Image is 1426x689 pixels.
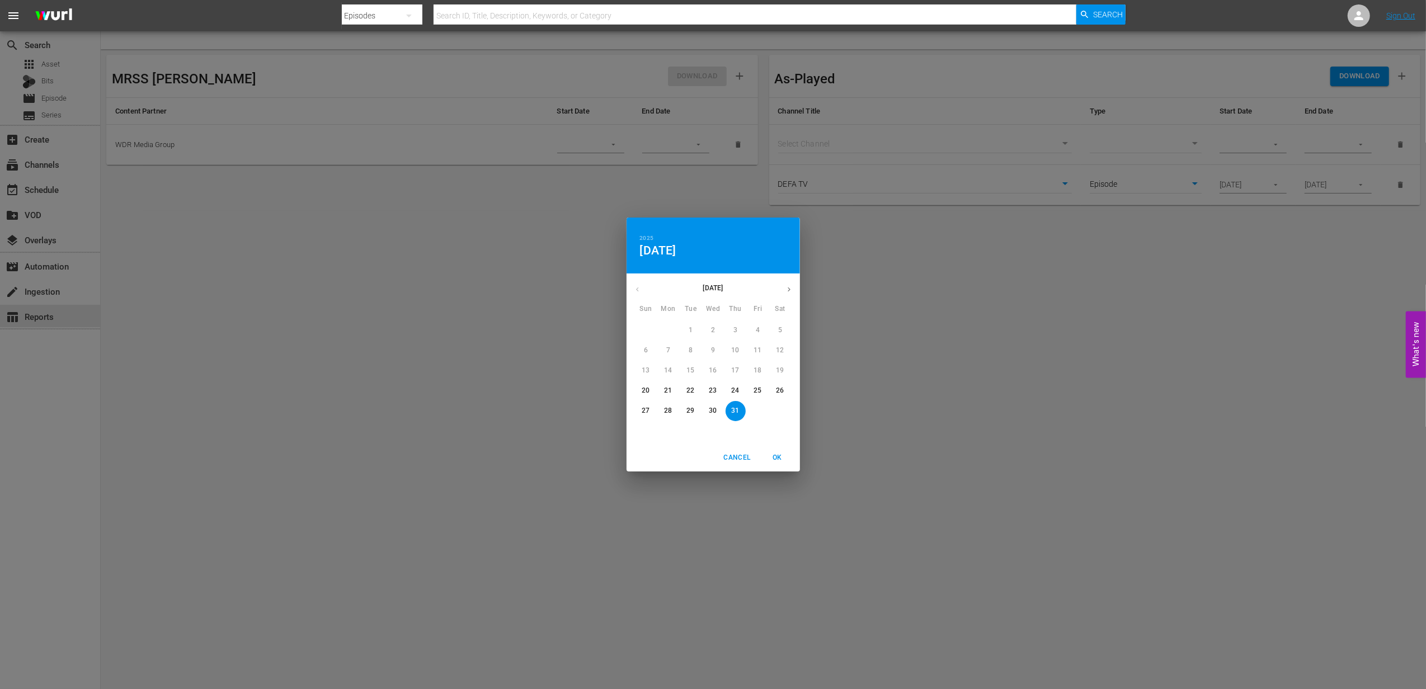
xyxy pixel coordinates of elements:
[681,401,701,421] button: 29
[723,452,750,464] span: Cancel
[642,406,650,416] p: 27
[658,381,679,401] button: 21
[636,401,656,421] button: 27
[648,283,778,293] p: [DATE]
[658,401,679,421] button: 28
[1386,11,1415,20] a: Sign Out
[1406,312,1426,378] button: Open Feedback Widget
[686,386,694,395] p: 22
[726,304,746,315] span: Thu
[770,381,790,401] button: 26
[709,406,717,416] p: 30
[760,449,796,467] button: OK
[703,381,723,401] button: 23
[776,386,784,395] p: 26
[719,449,755,467] button: Cancel
[709,386,717,395] p: 23
[770,304,790,315] span: Sat
[642,386,650,395] p: 20
[681,304,701,315] span: Tue
[686,406,694,416] p: 29
[726,381,746,401] button: 24
[1093,4,1123,25] span: Search
[636,381,656,401] button: 20
[658,304,679,315] span: Mon
[703,401,723,421] button: 30
[703,304,723,315] span: Wed
[681,381,701,401] button: 22
[754,386,761,395] p: 25
[731,406,739,416] p: 31
[7,9,20,22] span: menu
[664,406,672,416] p: 28
[731,386,739,395] p: 24
[748,304,768,315] span: Fri
[726,401,746,421] button: 31
[748,381,768,401] button: 25
[27,3,81,29] img: ans4CAIJ8jUAAAAAAAAAAAAAAAAAAAAAAAAgQb4GAAAAAAAAAAAAAAAAAAAAAAAAJMjXAAAAAAAAAAAAAAAAAAAAAAAAgAT5G...
[640,233,653,243] button: 2025
[636,304,656,315] span: Sun
[764,452,791,464] span: OK
[664,386,672,395] p: 21
[640,243,676,258] button: [DATE]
